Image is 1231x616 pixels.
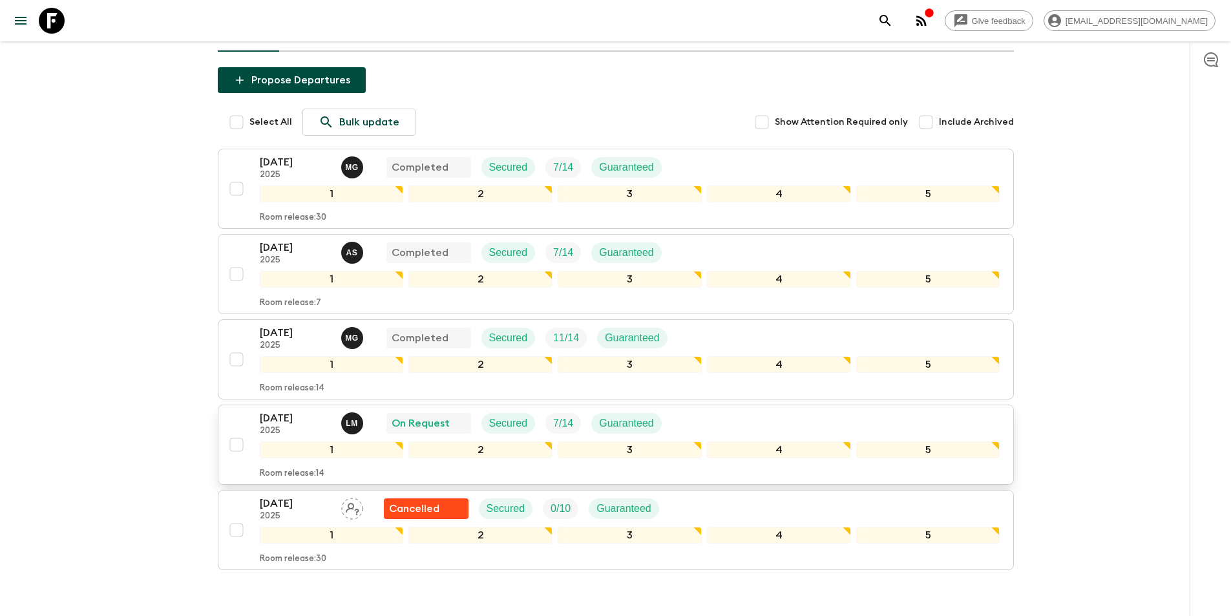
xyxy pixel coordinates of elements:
[392,160,448,175] p: Completed
[341,331,366,341] span: Mariam Gabichvadze
[599,416,654,431] p: Guaranteed
[408,527,552,544] div: 2
[218,490,1014,570] button: [DATE]2025Assign pack leaderFlash Pack cancellationSecuredTrip FillGuaranteed12345Room release:30
[249,116,292,129] span: Select All
[481,157,536,178] div: Secured
[479,498,533,519] div: Secured
[939,116,1014,129] span: Include Archived
[260,410,331,426] p: [DATE]
[260,511,331,522] p: 2025
[1044,10,1215,31] div: [EMAIL_ADDRESS][DOMAIN_NAME]
[545,413,581,434] div: Trip Fill
[260,240,331,255] p: [DATE]
[707,356,851,373] div: 4
[553,160,573,175] p: 7 / 14
[260,527,404,544] div: 1
[856,356,1000,373] div: 5
[553,245,573,260] p: 7 / 14
[553,416,573,431] p: 7 / 14
[487,501,525,516] p: Secured
[260,441,404,458] div: 1
[605,330,660,346] p: Guaranteed
[481,242,536,263] div: Secured
[8,8,34,34] button: menu
[392,416,450,431] p: On Request
[408,186,552,202] div: 2
[260,271,404,288] div: 1
[599,160,654,175] p: Guaranteed
[856,271,1000,288] div: 5
[260,356,404,373] div: 1
[346,418,358,429] p: L M
[543,498,578,519] div: Trip Fill
[260,325,331,341] p: [DATE]
[260,383,324,394] p: Room release: 14
[553,330,579,346] p: 11 / 14
[260,213,326,223] p: Room release: 30
[218,405,1014,485] button: [DATE]2025Luka MamniashviliOn RequestSecuredTrip FillGuaranteed12345Room release:14
[260,341,331,351] p: 2025
[339,114,399,130] p: Bulk update
[1058,16,1215,26] span: [EMAIL_ADDRESS][DOMAIN_NAME]
[545,157,581,178] div: Trip Fill
[260,426,331,436] p: 2025
[945,10,1033,31] a: Give feedback
[707,527,851,544] div: 4
[545,242,581,263] div: Trip Fill
[218,234,1014,314] button: [DATE]2025Ana SikharulidzeCompletedSecuredTrip FillGuaranteed12345Room release:7
[260,554,326,564] p: Room release: 30
[489,160,528,175] p: Secured
[218,67,366,93] button: Propose Departures
[341,246,366,256] span: Ana Sikharulidze
[260,469,324,479] p: Room release: 14
[707,441,851,458] div: 4
[872,8,898,34] button: search adventures
[389,501,439,516] p: Cancelled
[596,501,651,516] p: Guaranteed
[775,116,908,129] span: Show Attention Required only
[489,330,528,346] p: Secured
[545,328,587,348] div: Trip Fill
[558,356,702,373] div: 3
[551,501,571,516] p: 0 / 10
[408,356,552,373] div: 2
[856,441,1000,458] div: 5
[481,328,536,348] div: Secured
[707,271,851,288] div: 4
[384,498,468,519] div: Flash Pack cancellation
[341,412,366,434] button: LM
[302,109,416,136] a: Bulk update
[341,160,366,171] span: Mariam Gabichvadze
[856,527,1000,544] div: 5
[218,149,1014,229] button: [DATE]2025Mariam GabichvadzeCompletedSecuredTrip FillGuaranteed12345Room release:30
[260,298,321,308] p: Room release: 7
[408,271,552,288] div: 2
[260,154,331,170] p: [DATE]
[558,441,702,458] div: 3
[558,186,702,202] div: 3
[260,186,404,202] div: 1
[260,496,331,511] p: [DATE]
[489,416,528,431] p: Secured
[599,245,654,260] p: Guaranteed
[392,245,448,260] p: Completed
[707,186,851,202] div: 4
[408,441,552,458] div: 2
[558,527,702,544] div: 3
[489,245,528,260] p: Secured
[558,271,702,288] div: 3
[965,16,1033,26] span: Give feedback
[856,186,1000,202] div: 5
[260,255,331,266] p: 2025
[341,416,366,427] span: Luka Mamniashvili
[260,170,331,180] p: 2025
[481,413,536,434] div: Secured
[218,319,1014,399] button: [DATE]2025Mariam GabichvadzeCompletedSecuredTrip FillGuaranteed12345Room release:14
[392,330,448,346] p: Completed
[341,502,363,512] span: Assign pack leader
